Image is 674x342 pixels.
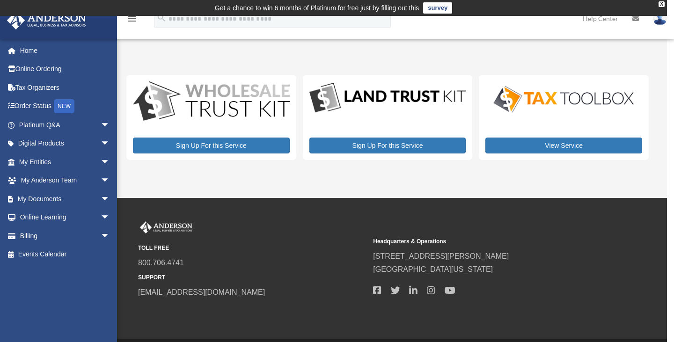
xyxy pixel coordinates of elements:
a: My Documentsarrow_drop_down [7,189,124,208]
a: [EMAIL_ADDRESS][DOMAIN_NAME] [138,288,265,296]
img: LandTrust_lgo-1.jpg [309,81,466,115]
a: 800.706.4741 [138,259,184,267]
a: Digital Productsarrow_drop_down [7,134,119,153]
a: Home [7,41,124,60]
a: Platinum Q&Aarrow_drop_down [7,116,124,134]
i: search [156,13,167,23]
img: Anderson Advisors Platinum Portal [4,11,89,29]
a: survey [423,2,452,14]
span: arrow_drop_down [101,208,119,227]
div: Get a chance to win 6 months of Platinum for free just by filling out this [215,2,419,14]
div: close [659,1,665,7]
a: Sign Up For this Service [309,138,466,153]
a: View Service [485,138,642,153]
a: Online Ordering [7,60,124,79]
div: NEW [54,99,74,113]
a: menu [126,16,138,24]
a: Online Learningarrow_drop_down [7,208,124,227]
a: Tax Organizers [7,78,124,97]
span: arrow_drop_down [101,153,119,172]
i: menu [126,13,138,24]
span: arrow_drop_down [101,189,119,209]
small: SUPPORT [138,273,366,283]
span: arrow_drop_down [101,134,119,153]
a: Sign Up For this Service [133,138,290,153]
a: Billingarrow_drop_down [7,226,124,245]
img: WS-Trust-Kit-lgo-1.jpg [133,81,290,123]
a: [GEOGRAPHIC_DATA][US_STATE] [373,265,493,273]
img: User Pic [653,12,667,25]
a: Order StatusNEW [7,97,124,116]
a: [STREET_ADDRESS][PERSON_NAME] [373,252,509,260]
span: arrow_drop_down [101,171,119,190]
a: My Anderson Teamarrow_drop_down [7,171,124,190]
span: arrow_drop_down [101,116,119,135]
a: Events Calendar [7,245,124,264]
a: My Entitiesarrow_drop_down [7,153,124,171]
img: Anderson Advisors Platinum Portal [138,221,194,233]
span: arrow_drop_down [101,226,119,246]
small: Headquarters & Operations [373,237,601,247]
small: TOLL FREE [138,243,366,253]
